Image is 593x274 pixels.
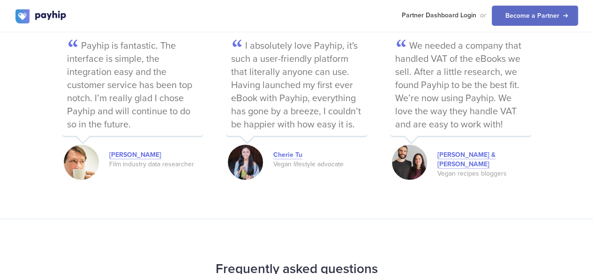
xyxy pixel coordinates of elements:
p: We needed a company that handled VAT of the eBooks we sell. After a little research, we found Pay... [390,37,531,136]
div: Vegan lifestyle advocate [273,160,367,169]
p: Payhip is fantastic. The interface is simple, the integration easy and the customer service has b... [62,37,203,136]
p: I absolutely love Payhip, it's such a user-friendly platform that literally anyone can use. Havin... [226,37,367,136]
img: 3-optimised.png [392,145,427,180]
div: Vegan recipes bloggers [437,169,531,178]
img: 1.jpg [228,145,263,180]
div: Film industry data researcher [109,160,203,169]
img: 2.jpg [64,145,99,180]
a: [PERSON_NAME] & [PERSON_NAME] [437,151,495,169]
a: [PERSON_NAME] [109,151,161,159]
a: Cherie Tu [273,151,302,159]
img: logo.svg [15,9,67,23]
a: Become a Partner [492,6,578,26]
